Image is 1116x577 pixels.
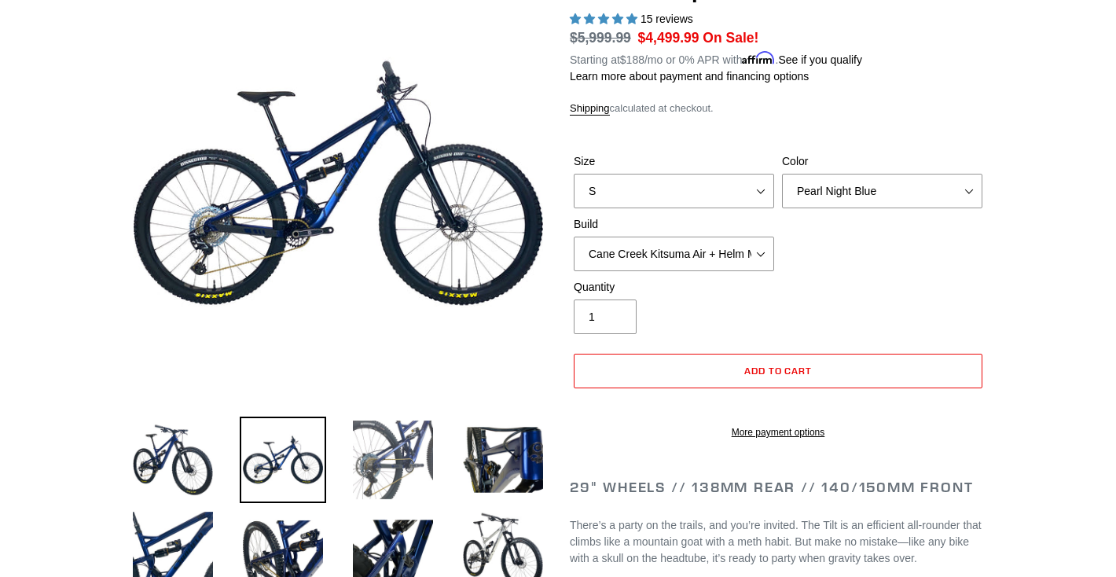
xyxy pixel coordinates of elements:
[782,153,982,170] label: Color
[641,13,693,25] span: 15 reviews
[570,102,610,116] a: Shipping
[574,153,774,170] label: Size
[460,417,546,503] img: Load image into Gallery viewer, TILT - Complete Bike
[574,425,982,439] a: More payment options
[742,51,775,64] span: Affirm
[570,30,631,46] s: $5,999.99
[574,354,982,388] button: Add to cart
[778,53,862,66] a: See if you qualify - Learn more about Affirm Financing (opens in modal)
[240,417,326,503] img: Load image into Gallery viewer, TILT - Complete Bike
[744,365,813,377] span: Add to cart
[570,70,809,83] a: Learn more about payment and financing options
[574,216,774,233] label: Build
[703,28,758,48] span: On Sale!
[570,13,641,25] span: 5.00 stars
[350,417,436,503] img: Load image into Gallery viewer, TILT - Complete Bike
[574,279,774,296] label: Quantity
[638,30,699,46] span: $4,499.99
[570,479,986,496] h2: 29" Wheels // 138mm Rear // 140/150mm Front
[570,48,862,68] p: Starting at /mo or 0% APR with .
[570,101,986,116] div: calculated at checkout.
[620,53,644,66] span: $188
[570,517,986,567] p: There’s a party on the trails, and you’re invited. The Tilt is an efficient all-rounder that clim...
[130,417,216,503] img: Load image into Gallery viewer, TILT - Complete Bike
